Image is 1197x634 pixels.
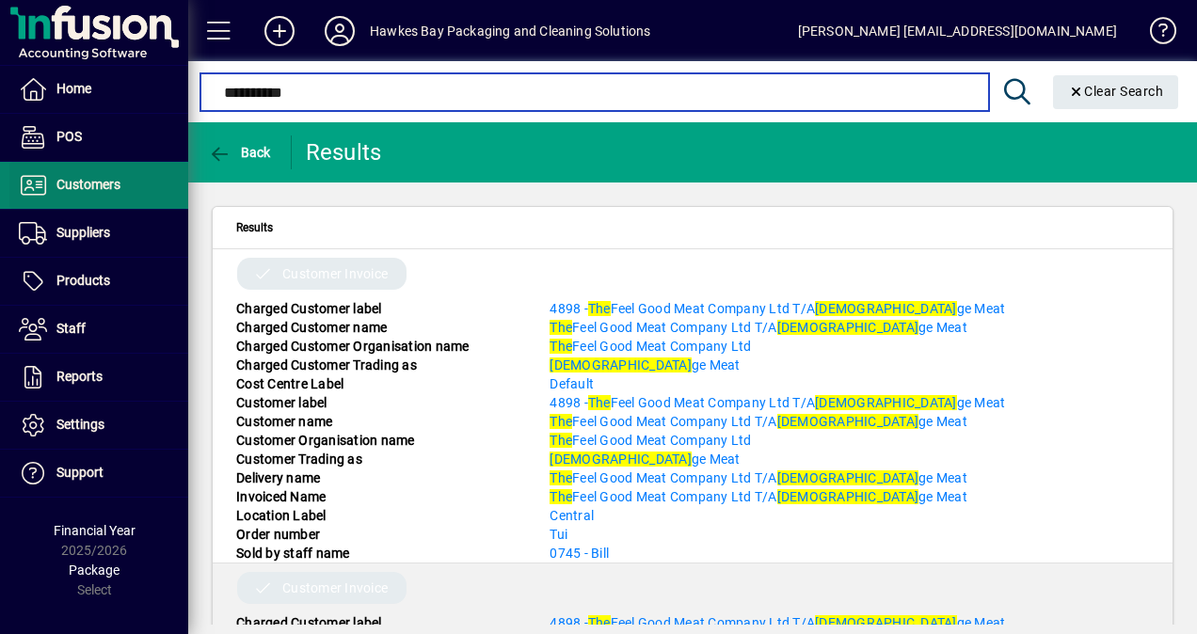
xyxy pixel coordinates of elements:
[222,468,535,487] div: Delivery name
[222,487,535,506] div: Invoiced Name
[310,14,370,48] button: Profile
[222,393,535,412] div: Customer label
[222,613,535,632] div: Charged Customer label
[56,465,104,480] span: Support
[306,137,386,167] div: Results
[282,579,388,597] span: Customer Invoice
[588,615,611,630] em: The
[550,489,967,504] a: TheFeel Good Meat Company Ltd T/A[DEMOGRAPHIC_DATA]ge Meat
[550,615,1005,630] a: 4898 -TheFeel Good Meat Company Ltd T/A[DEMOGRAPHIC_DATA]ge Meat
[222,299,535,318] div: Charged Customer label
[550,508,594,523] a: Central
[777,414,919,429] em: [DEMOGRAPHIC_DATA]
[54,523,136,538] span: Financial Year
[9,162,188,209] a: Customers
[550,395,1005,410] a: 4898 -TheFeel Good Meat Company Ltd T/A[DEMOGRAPHIC_DATA]ge Meat
[222,374,535,393] div: Cost Centre Label
[1136,4,1173,65] a: Knowledge Base
[370,16,651,46] div: Hawkes Bay Packaging and Cleaning Solutions
[777,320,919,335] em: [DEMOGRAPHIC_DATA]
[798,16,1117,46] div: [PERSON_NAME] [EMAIL_ADDRESS][DOMAIN_NAME]
[56,321,86,336] span: Staff
[222,356,535,374] div: Charged Customer Trading as
[282,264,388,283] span: Customer Invoice
[222,412,535,431] div: Customer name
[9,114,188,161] a: POS
[550,339,751,354] a: TheFeel Good Meat Company Ltd
[249,14,310,48] button: Add
[9,210,188,257] a: Suppliers
[1053,75,1179,109] button: Clear
[777,489,919,504] em: [DEMOGRAPHIC_DATA]
[550,357,740,372] a: [DEMOGRAPHIC_DATA]ge Meat
[9,258,188,305] a: Products
[550,470,967,485] span: Feel Good Meat Company Ltd T/A ge Meat
[550,320,572,335] em: The
[550,301,1005,316] span: 4898 - Feel Good Meat Company Ltd T/A ge Meat
[9,306,188,353] a: Staff
[550,414,572,429] em: The
[777,470,919,485] em: [DEMOGRAPHIC_DATA]
[550,546,609,561] a: 0745 - Bill
[9,450,188,497] a: Support
[56,369,103,384] span: Reports
[550,489,967,504] span: Feel Good Meat Company Ltd T/A ge Meat
[236,217,273,238] span: Results
[222,431,535,450] div: Customer Organisation name
[550,470,967,485] a: TheFeel Good Meat Company Ltd T/A[DEMOGRAPHIC_DATA]ge Meat
[222,544,535,563] div: Sold by staff name
[9,354,188,401] a: Reports
[550,376,594,391] a: Default
[69,563,120,578] span: Package
[550,320,967,335] a: TheFeel Good Meat Company Ltd T/A[DEMOGRAPHIC_DATA]ge Meat
[208,145,271,160] span: Back
[550,527,567,542] a: Tui
[815,395,957,410] em: [DEMOGRAPHIC_DATA]
[222,525,535,544] div: Order number
[815,615,957,630] em: [DEMOGRAPHIC_DATA]
[550,357,692,372] em: [DEMOGRAPHIC_DATA]
[815,301,957,316] em: [DEMOGRAPHIC_DATA]
[222,318,535,337] div: Charged Customer name
[9,66,188,113] a: Home
[9,402,188,449] a: Settings
[550,301,1005,316] a: 4898 -TheFeel Good Meat Company Ltd T/A[DEMOGRAPHIC_DATA]ge Meat
[56,129,82,144] span: POS
[550,414,967,429] span: Feel Good Meat Company Ltd T/A ge Meat
[550,615,1005,630] span: 4898 - Feel Good Meat Company Ltd T/A ge Meat
[550,452,692,467] em: [DEMOGRAPHIC_DATA]
[550,339,751,354] span: Feel Good Meat Company Ltd
[56,177,120,192] span: Customers
[222,506,535,525] div: Location Label
[550,433,751,448] a: TheFeel Good Meat Company Ltd
[56,273,110,288] span: Products
[56,225,110,240] span: Suppliers
[550,489,572,504] em: The
[550,452,740,467] a: [DEMOGRAPHIC_DATA]ge Meat
[222,337,535,356] div: Charged Customer Organisation name
[56,417,104,432] span: Settings
[1068,84,1164,99] span: Clear Search
[550,395,1005,410] span: 4898 - Feel Good Meat Company Ltd T/A ge Meat
[550,470,572,485] em: The
[588,301,611,316] em: The
[56,81,91,96] span: Home
[550,452,740,467] span: ge Meat
[203,135,276,169] button: Back
[550,320,967,335] span: Feel Good Meat Company Ltd T/A ge Meat
[222,450,535,468] div: Customer Trading as
[550,414,967,429] a: TheFeel Good Meat Company Ltd T/A[DEMOGRAPHIC_DATA]ge Meat
[550,433,572,448] em: The
[550,339,572,354] em: The
[550,357,740,372] span: ge Meat
[588,395,611,410] em: The
[188,135,292,169] app-page-header-button: Back
[550,433,751,448] span: Feel Good Meat Company Ltd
